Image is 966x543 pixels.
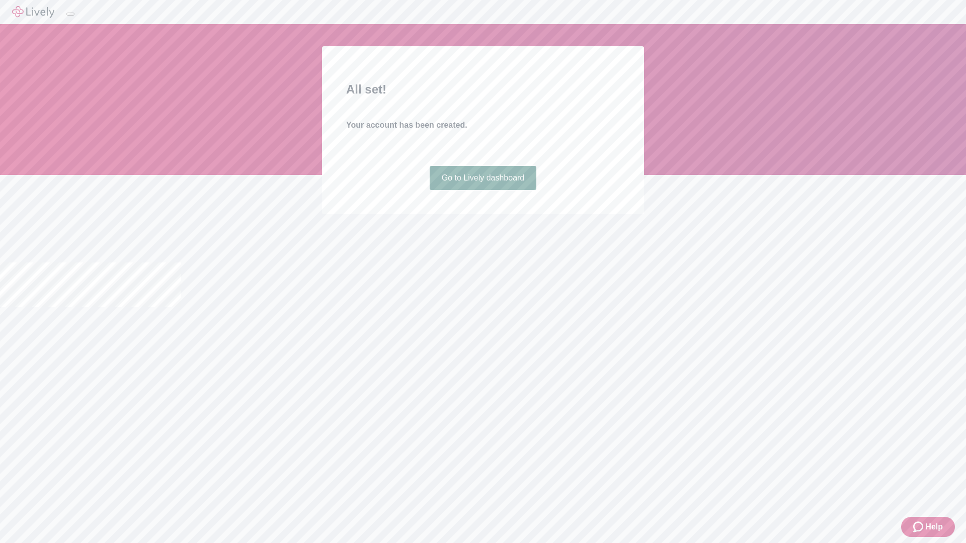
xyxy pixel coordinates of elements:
[66,13,74,16] button: Log out
[913,521,925,533] svg: Zendesk support icon
[346,80,620,99] h2: All set!
[901,517,955,537] button: Zendesk support iconHelp
[12,6,54,18] img: Lively
[925,521,943,533] span: Help
[346,119,620,131] h4: Your account has been created.
[430,166,537,190] a: Go to Lively dashboard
